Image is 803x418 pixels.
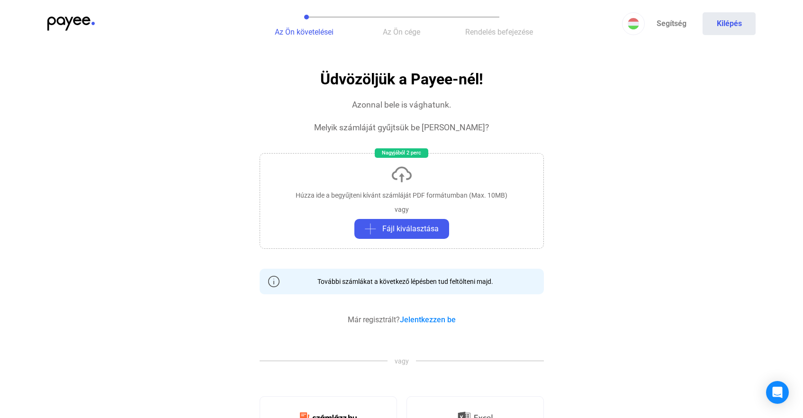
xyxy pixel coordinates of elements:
[47,17,95,31] img: payee-logo
[352,99,451,110] div: Azonnal bele is vághatunk.
[310,277,493,286] div: További számlákat a következő lépésben tud feltölteni majd.
[390,163,413,186] img: upload-cloud
[703,12,756,35] button: Kilépés
[465,27,533,36] span: Rendelés befejezése
[645,12,698,35] a: Segítség
[320,71,483,88] h1: Üdvözöljük a Payee-nél!
[382,223,439,235] span: Fájl kiválasztása
[395,205,409,214] div: vagy
[275,27,334,36] span: Az Ön követelései
[388,356,416,366] span: vagy
[766,381,789,404] div: Open Intercom Messenger
[314,122,489,133] div: Melyik számláját gyűjtsük be [PERSON_NAME]?
[375,148,428,158] div: Nagyjából 2 perc
[622,12,645,35] button: HU
[628,18,639,29] img: HU
[354,219,449,239] button: plus-greyFájl kiválasztása
[400,315,456,324] a: Jelentkezzen be
[348,314,456,326] div: Már regisztrált?
[296,191,507,200] div: Húzza ide a begyűjteni kívánt számláját PDF formátumban (Max. 10MB)
[383,27,420,36] span: Az Ön cége
[268,276,280,287] img: info-grey-outline
[365,223,376,235] img: plus-grey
